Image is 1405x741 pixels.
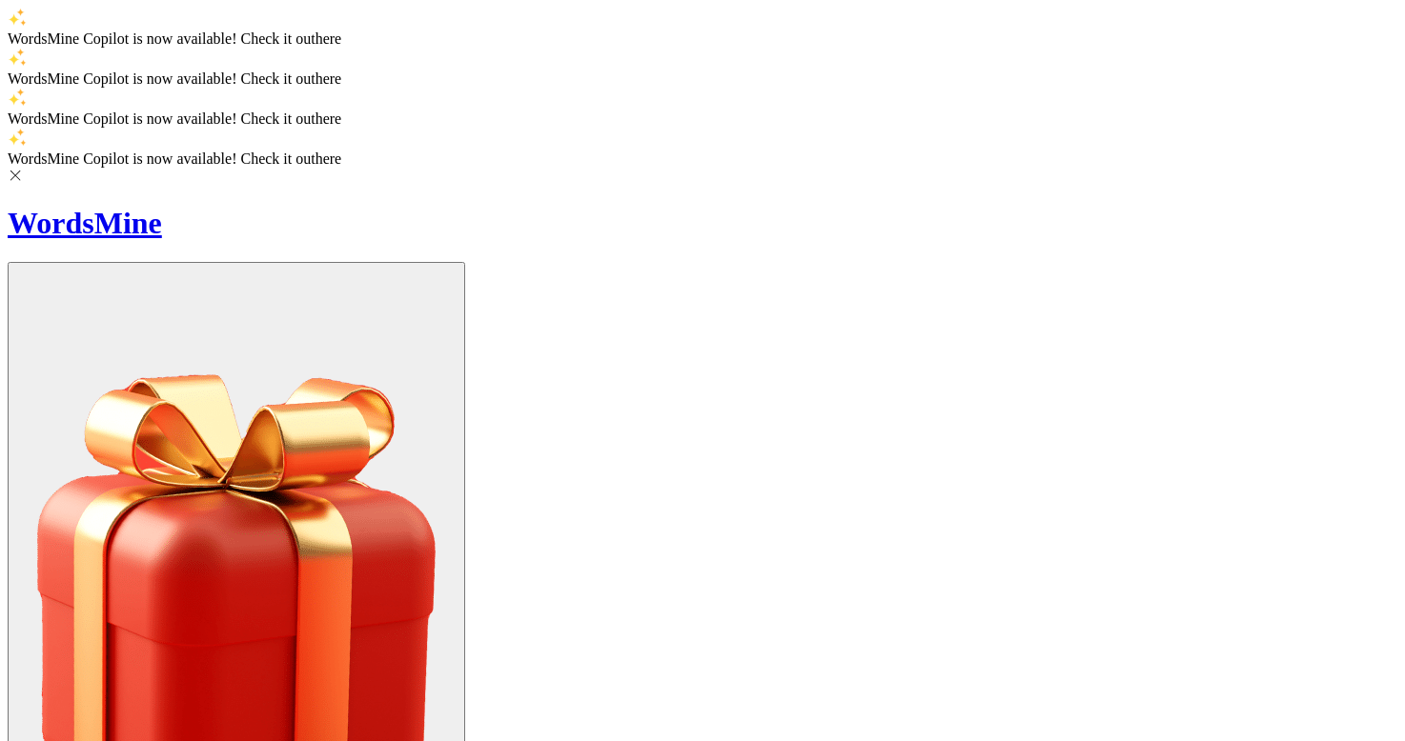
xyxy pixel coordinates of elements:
div: WordsMine Copilot is now available! Check it out [8,128,1397,168]
span: here [316,70,342,87]
span: here [316,110,342,127]
span: here [316,30,342,47]
div: WordsMine Copilot is now available! Check it out [8,88,1397,128]
div: WordsMine Copilot is now available! Check it out [8,48,1397,88]
a: WordsMine [8,206,1397,241]
span: here [316,150,342,167]
div: WordsMine Copilot is now available! Check it out [8,8,1397,48]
